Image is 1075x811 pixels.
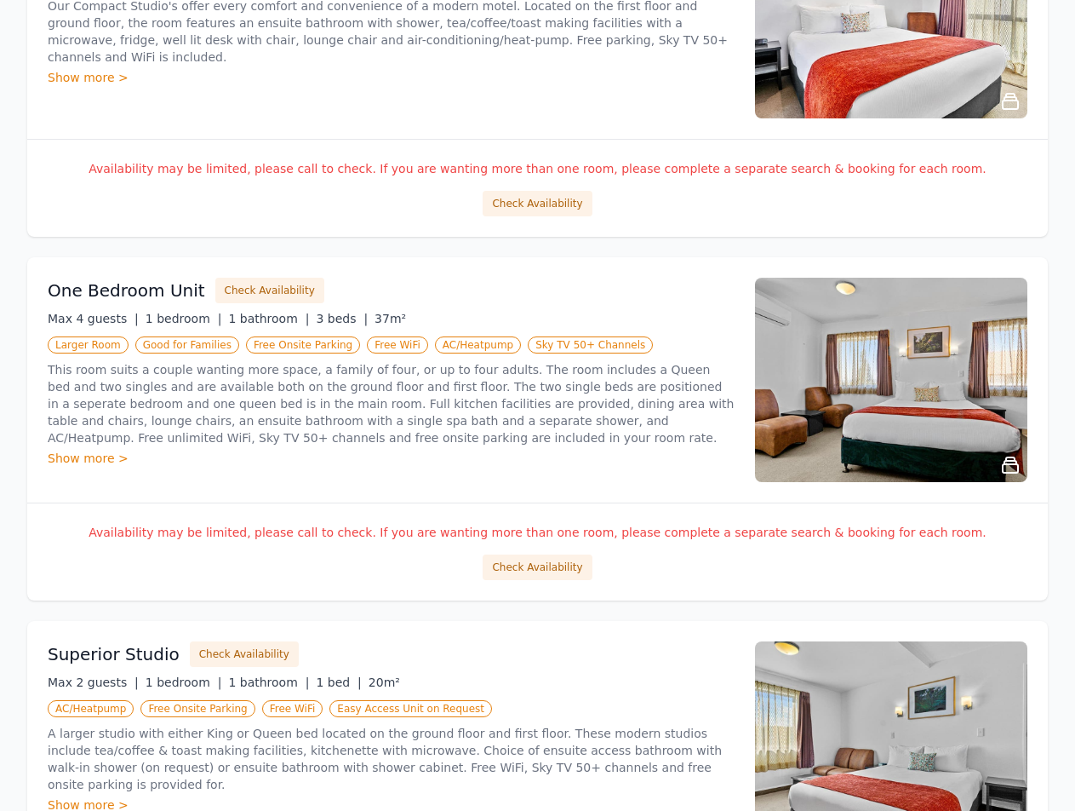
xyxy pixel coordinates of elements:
[48,725,735,793] p: A larger studio with either King or Queen bed located on the ground floor and first floor. These ...
[367,336,428,354] span: Free WiFi
[190,641,299,667] button: Check Availability
[435,336,521,354] span: AC/Heatpump
[262,700,323,717] span: Free WiFi
[375,312,406,325] span: 37m²
[48,160,1027,177] p: Availability may be limited, please call to check. If you are wanting more than one room, please ...
[48,69,735,86] div: Show more >
[316,312,368,325] span: 3 beds |
[528,336,653,354] span: Sky TV 50+ Channels
[316,676,361,689] span: 1 bed |
[483,191,592,216] button: Check Availability
[48,524,1027,541] p: Availability may be limited, please call to check. If you are wanting more than one room, please ...
[48,700,134,717] span: AC/Heatpump
[48,450,735,467] div: Show more >
[135,336,239,354] span: Good for Families
[369,676,400,689] span: 20m²
[246,336,360,354] span: Free Onsite Parking
[48,642,180,666] h3: Superior Studio
[48,279,205,302] h3: One Bedroom Unit
[48,336,129,354] span: Larger Room
[48,361,735,446] p: This room suits a couple wanting more space, a family of four, or up to four adults. The room inc...
[329,700,492,717] span: Easy Access Unit on Request
[228,676,309,689] span: 1 bathroom |
[140,700,254,717] span: Free Onsite Parking
[146,676,222,689] span: 1 bedroom |
[483,555,592,580] button: Check Availability
[146,312,222,325] span: 1 bedroom |
[48,312,139,325] span: Max 4 guests |
[48,676,139,689] span: Max 2 guests |
[215,278,324,303] button: Check Availability
[228,312,309,325] span: 1 bathroom |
